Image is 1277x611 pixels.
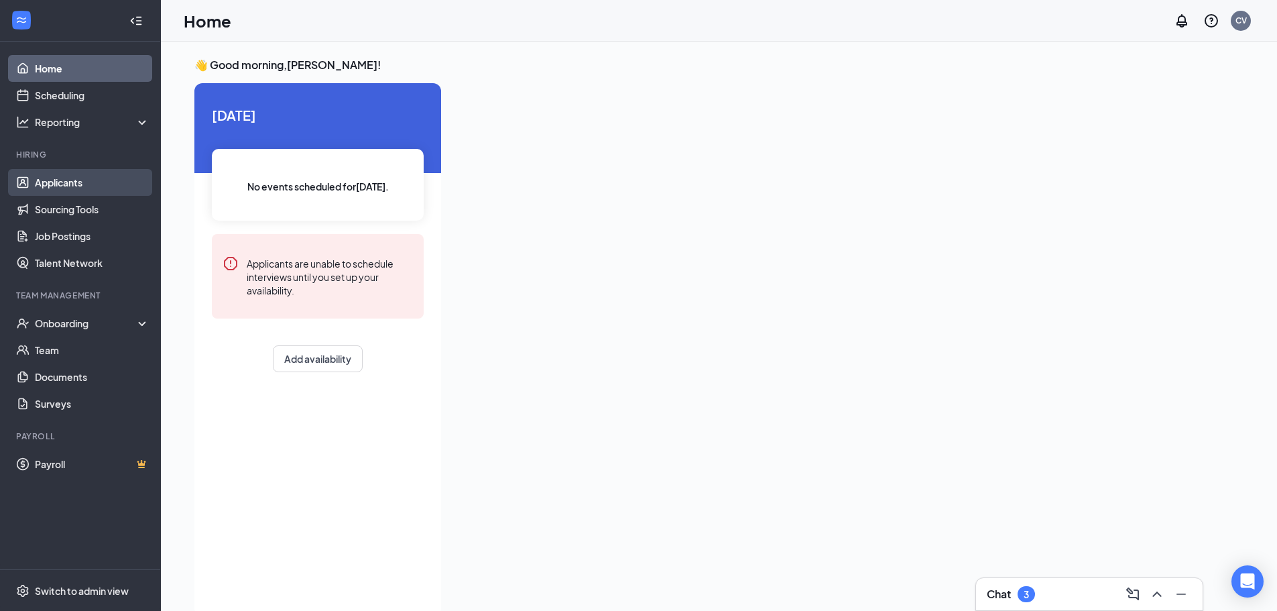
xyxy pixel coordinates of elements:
button: ChevronUp [1146,584,1168,605]
a: Documents [35,364,149,390]
a: PayrollCrown [35,451,149,478]
a: Home [35,55,149,82]
div: Switch to admin view [35,584,129,598]
span: [DATE] [212,105,424,125]
div: Onboarding [35,317,138,330]
div: Open Intercom Messenger [1231,565,1264,598]
a: Scheduling [35,82,149,109]
svg: UserCheck [16,317,29,330]
div: Team Management [16,290,147,301]
div: 3 [1024,589,1029,600]
h3: 👋 Good morning, [PERSON_NAME] ! [194,58,1203,72]
a: Applicants [35,169,149,196]
button: ComposeMessage [1122,584,1144,605]
svg: QuestionInfo [1203,13,1219,29]
svg: Collapse [129,14,143,27]
div: CV [1235,15,1247,26]
button: Add availability [273,345,363,372]
svg: ChevronUp [1149,586,1165,602]
a: Surveys [35,390,149,417]
a: Team [35,337,149,364]
svg: Error [223,256,239,272]
svg: Minimize [1173,586,1189,602]
a: Talent Network [35,249,149,276]
svg: Settings [16,584,29,598]
svg: Analysis [16,115,29,129]
h1: Home [184,9,231,32]
span: No events scheduled for [DATE] . [247,179,389,194]
svg: WorkstreamLogo [15,13,28,27]
h3: Chat [987,587,1011,602]
div: Hiring [16,149,147,160]
div: Payroll [16,431,147,442]
button: Minimize [1170,584,1192,605]
div: Reporting [35,115,150,129]
svg: ComposeMessage [1125,586,1141,602]
a: Sourcing Tools [35,196,149,223]
a: Job Postings [35,223,149,249]
div: Applicants are unable to schedule interviews until you set up your availability. [247,256,413,297]
svg: Notifications [1174,13,1190,29]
